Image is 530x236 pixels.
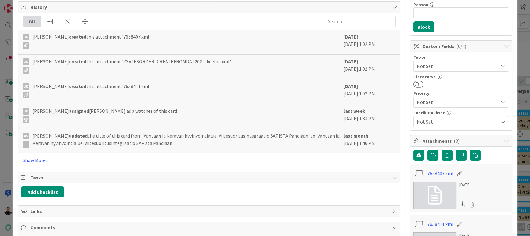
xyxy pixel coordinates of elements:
[344,58,396,76] div: [DATE] 1:02 PM
[413,75,509,79] div: Tietoturva
[344,108,365,114] b: last week
[344,107,396,126] div: [DATE] 1:34 PM
[32,132,340,148] span: [PERSON_NAME] the title of this card from 'Vantaan ja Keravan hyvinvointialue: Viitesuoritusinteg...
[344,83,396,101] div: [DATE] 1:02 PM
[23,34,29,40] div: JK
[23,108,29,115] div: JK
[423,137,501,145] span: Attachments
[23,58,29,65] div: JK
[32,33,151,49] span: [PERSON_NAME] this attachment '7658407.xml'
[30,208,389,215] span: Links
[459,182,477,188] div: [DATE]
[69,108,89,114] b: assigned
[325,16,396,27] input: Search...
[30,174,389,181] span: Tasks
[32,83,151,98] span: [PERSON_NAME] this attachment '7658411.xml'
[344,33,396,51] div: [DATE] 1:02 PM
[69,58,86,65] b: created
[30,224,389,231] span: Comments
[423,42,501,50] span: Custom Fields
[413,21,434,32] button: Block
[344,133,368,139] b: last month
[417,117,495,126] span: Not Set
[456,43,466,49] span: ( 0/4 )
[344,132,396,150] div: [DATE] 1:46 PM
[69,83,86,89] b: created
[23,133,29,139] div: AS
[30,3,389,11] span: History
[23,157,395,164] a: Show More...
[23,16,41,27] div: All
[417,98,495,106] span: Not Set
[344,58,358,65] b: [DATE]
[23,83,29,90] div: JK
[344,83,358,89] b: [DATE]
[413,111,509,115] div: Tuntikirjaukset
[417,62,495,70] span: Not Set
[69,34,86,40] b: created
[21,186,64,197] button: Add Checklist
[427,220,453,228] a: 7658411.xml
[69,133,88,139] b: updated
[32,107,177,123] span: [PERSON_NAME] [PERSON_NAME] as a watcher of this card
[344,34,358,40] b: [DATE]
[459,201,466,208] div: Download
[427,170,453,177] a: 7658407.xml
[413,91,509,95] div: Priority
[413,2,428,7] label: Reason
[32,58,231,74] span: [PERSON_NAME] this attachment 'ZSALESORDER_CREATEFROMDAT202_skeema.xml'
[413,55,509,59] div: Tuote
[454,138,460,144] span: ( 3 )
